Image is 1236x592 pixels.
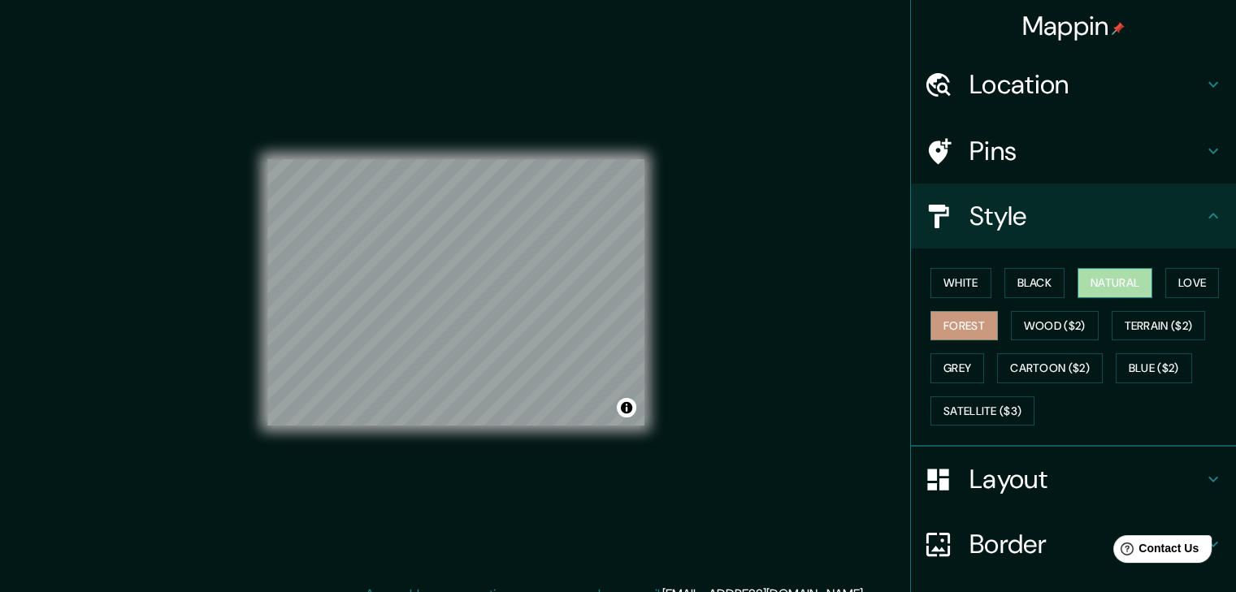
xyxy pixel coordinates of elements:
canvas: Map [267,159,644,426]
button: Cartoon ($2) [997,353,1103,383]
div: Style [911,184,1236,248]
button: Grey [930,353,984,383]
iframe: Help widget launcher [1091,529,1218,574]
button: Satellite ($3) [930,396,1034,426]
img: pin-icon.png [1112,22,1125,35]
div: Location [911,52,1236,117]
h4: Mappin [1022,10,1125,42]
h4: Layout [969,463,1203,495]
button: Wood ($2) [1011,311,1099,341]
button: Forest [930,311,998,341]
button: White [930,268,991,298]
button: Natural [1078,268,1152,298]
h4: Style [969,200,1203,232]
h4: Pins [969,135,1203,167]
div: Layout [911,447,1236,512]
button: Toggle attribution [617,398,636,417]
h4: Border [969,528,1203,560]
button: Love [1165,268,1219,298]
div: Pins [911,119,1236,184]
h4: Location [969,68,1203,101]
button: Terrain ($2) [1112,311,1206,341]
div: Border [911,512,1236,577]
button: Blue ($2) [1116,353,1192,383]
button: Black [1004,268,1065,298]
